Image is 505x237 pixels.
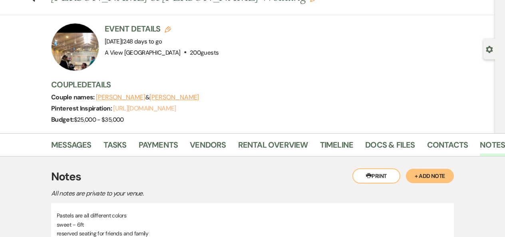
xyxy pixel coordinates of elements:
p: Pastels are all different colors [57,211,448,220]
p: All notes are private to your venue. [51,188,331,199]
a: [URL][DOMAIN_NAME] [113,104,176,113]
h3: Notes [51,168,454,185]
span: & [96,93,199,101]
span: Couple names: [51,93,96,101]
span: | [121,38,162,45]
p: sweet - 6ft [57,220,448,229]
span: Pinterest Inspiration: [51,104,113,113]
a: Timeline [320,138,354,156]
a: Docs & Files [365,138,415,156]
button: Open lead details [486,45,493,53]
span: [DATE] [105,38,162,45]
span: 248 days to go [123,38,162,45]
a: Tasks [103,138,127,156]
span: $25,000 - $35,000 [74,116,124,124]
a: Vendors [190,138,226,156]
h3: Event Details [105,23,219,34]
button: + Add Note [406,169,454,183]
h3: Couple Details [51,79,487,90]
span: A View [GEOGRAPHIC_DATA] [105,49,181,57]
span: Budget: [51,115,74,124]
button: Print [352,168,400,184]
button: [PERSON_NAME] [96,94,145,101]
button: [PERSON_NAME] [149,94,199,101]
span: 200 guests [190,49,219,57]
a: Notes [480,138,505,156]
a: Contacts [427,138,468,156]
a: Payments [139,138,178,156]
a: Rental Overview [238,138,308,156]
a: Messages [51,138,91,156]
